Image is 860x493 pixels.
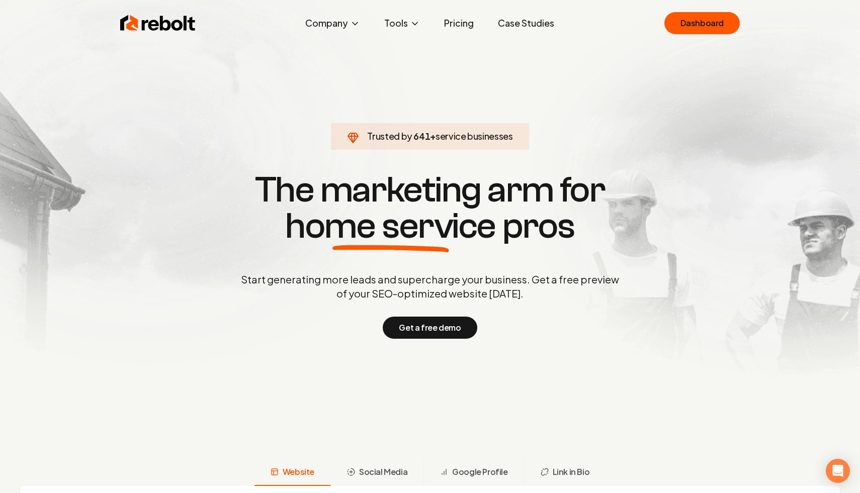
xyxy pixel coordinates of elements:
[826,459,850,483] div: Open Intercom Messenger
[283,466,314,478] span: Website
[367,130,412,142] span: Trusted by
[254,460,330,486] button: Website
[430,130,436,142] span: +
[383,317,477,339] button: Get a free demo
[436,130,513,142] span: service businesses
[413,129,430,143] span: 641
[436,13,482,33] a: Pricing
[490,13,562,33] a: Case Studies
[452,466,507,478] span: Google Profile
[664,12,740,34] a: Dashboard
[376,13,428,33] button: Tools
[189,172,671,244] h1: The marketing arm for pros
[524,460,606,486] button: Link in Bio
[297,13,368,33] button: Company
[553,466,590,478] span: Link in Bio
[120,13,196,33] img: Rebolt Logo
[239,272,621,301] p: Start generating more leads and supercharge your business. Get a free preview of your SEO-optimiz...
[359,466,407,478] span: Social Media
[330,460,423,486] button: Social Media
[423,460,524,486] button: Google Profile
[285,208,496,244] span: home service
